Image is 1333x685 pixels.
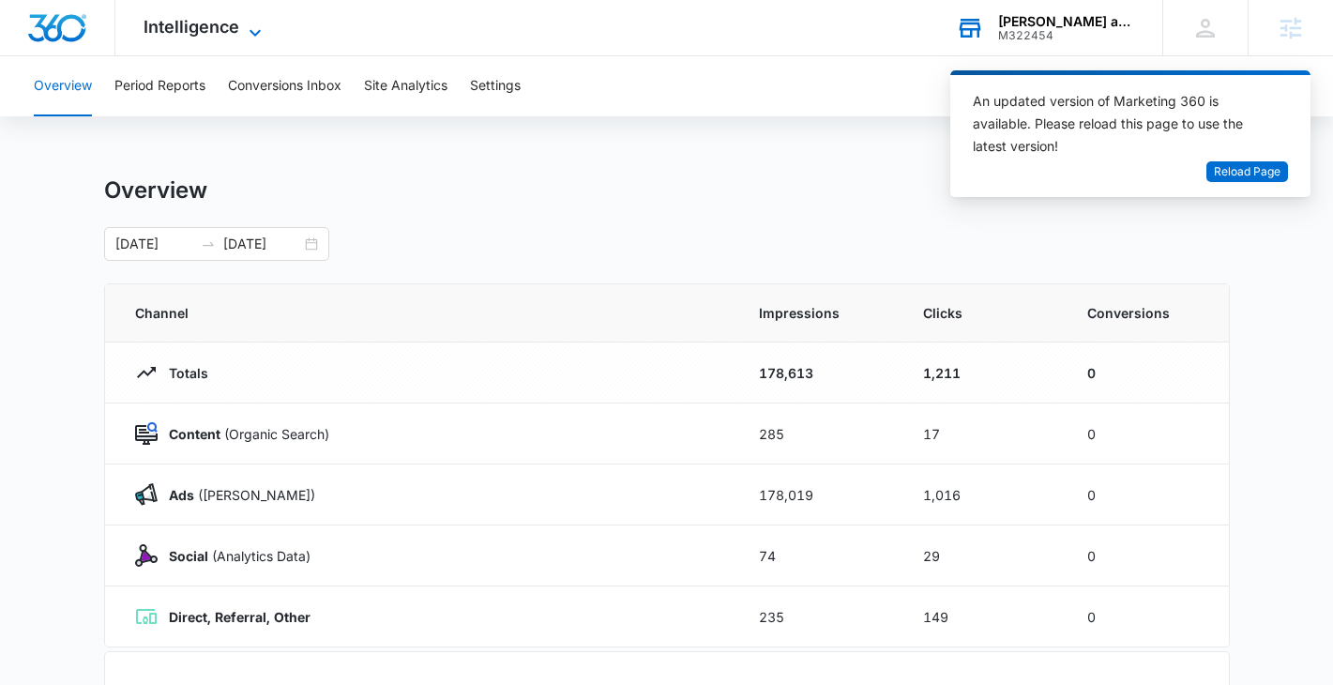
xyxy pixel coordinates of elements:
div: Domain: [DOMAIN_NAME] [49,49,206,64]
button: Site Analytics [364,56,447,116]
td: 149 [901,586,1065,647]
button: Overview [34,56,92,116]
input: Start date [115,234,193,254]
span: Intelligence [144,17,239,37]
div: Domain Overview [71,111,168,123]
img: tab_domain_overview_orange.svg [51,109,66,124]
div: account id [998,29,1135,42]
img: Content [135,422,158,445]
td: 0 [1065,525,1229,586]
span: Reload Page [1214,163,1280,181]
span: Channel [135,303,714,323]
td: 178,613 [736,342,901,403]
td: 285 [736,403,901,464]
strong: Content [169,426,220,442]
span: to [201,236,216,251]
button: Conversions Inbox [228,56,341,116]
td: 74 [736,525,901,586]
img: tab_keywords_by_traffic_grey.svg [187,109,202,124]
div: Keywords by Traffic [207,111,316,123]
img: Social [135,544,158,567]
div: An updated version of Marketing 360 is available. Please reload this page to use the latest version! [973,90,1265,158]
td: 0 [1065,586,1229,647]
div: v 4.0.25 [53,30,92,45]
strong: Social [169,548,208,564]
strong: Ads [169,487,194,503]
td: 178,019 [736,464,901,525]
div: account name [998,14,1135,29]
button: Period Reports [114,56,205,116]
img: website_grey.svg [30,49,45,64]
td: 1,016 [901,464,1065,525]
button: Reload Page [1206,161,1288,183]
strong: Direct, Referral, Other [169,609,311,625]
td: 235 [736,586,901,647]
span: swap-right [201,236,216,251]
p: Totals [158,363,208,383]
p: (Analytics Data) [158,546,311,566]
span: Clicks [923,303,1042,323]
p: ([PERSON_NAME]) [158,485,315,505]
td: 0 [1065,342,1229,403]
td: 1,211 [901,342,1065,403]
span: Impressions [759,303,878,323]
td: 0 [1065,464,1229,525]
td: 17 [901,403,1065,464]
img: logo_orange.svg [30,30,45,45]
p: (Organic Search) [158,424,329,444]
span: Conversions [1087,303,1199,323]
td: 0 [1065,403,1229,464]
img: Ads [135,483,158,506]
h1: Overview [104,176,207,205]
button: Settings [470,56,521,116]
input: End date [223,234,301,254]
td: 29 [901,525,1065,586]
